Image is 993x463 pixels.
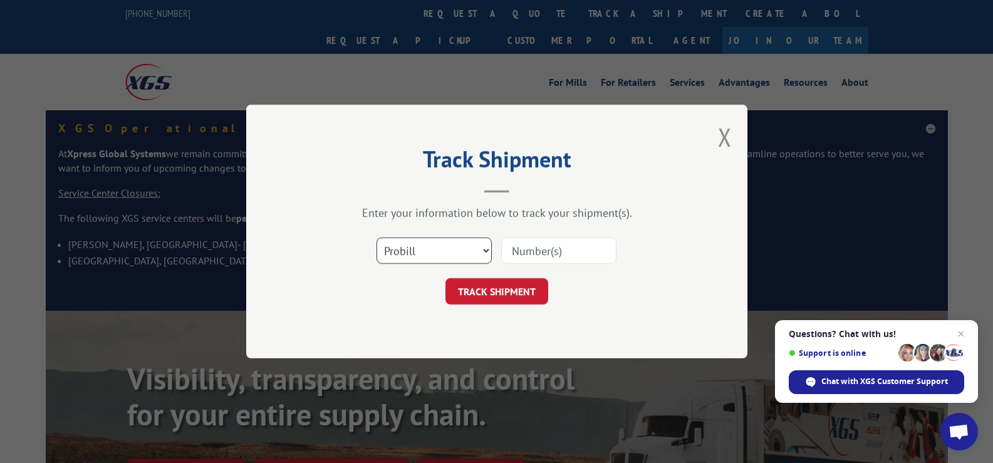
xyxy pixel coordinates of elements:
span: Support is online [789,348,894,358]
span: Questions? Chat with us! [789,329,964,339]
span: Chat with XGS Customer Support [821,376,948,387]
span: Chat with XGS Customer Support [789,370,964,394]
button: Close modal [718,120,732,153]
input: Number(s) [501,237,616,264]
button: TRACK SHIPMENT [445,278,548,304]
div: Enter your information below to track your shipment(s). [309,205,685,220]
a: Open chat [940,413,978,450]
h2: Track Shipment [309,150,685,174]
